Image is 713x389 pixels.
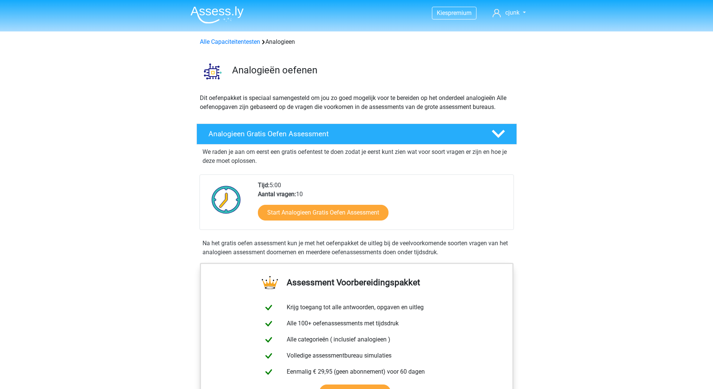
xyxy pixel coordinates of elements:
[258,191,296,198] b: Aantal vragen:
[505,9,519,16] span: cjunk
[197,55,229,87] img: analogieen
[490,8,528,17] a: cjunk
[200,38,260,45] a: Alle Capaciteitentesten
[258,182,269,189] b: Tijd:
[191,6,244,24] img: Assessly
[197,37,517,46] div: Analogieen
[194,124,520,145] a: Analogieen Gratis Oefen Assessment
[432,8,476,18] a: Kiespremium
[199,239,514,257] div: Na het gratis oefen assessment kun je met het oefenpakket de uitleg bij de veelvoorkomende soorte...
[232,64,511,76] h3: Analogieën oefenen
[207,181,245,218] img: Klok
[202,148,511,165] p: We raden je aan om eerst een gratis oefentest te doen zodat je eerst kunt zien wat voor soort vra...
[200,94,514,112] p: Dit oefenpakket is speciaal samengesteld om jou zo goed mogelijk voor te bereiden op het onderdee...
[448,9,472,16] span: premium
[437,9,448,16] span: Kies
[208,130,479,138] h4: Analogieen Gratis Oefen Assessment
[252,181,513,230] div: 5:00 10
[258,205,389,221] a: Start Analogieen Gratis Oefen Assessment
